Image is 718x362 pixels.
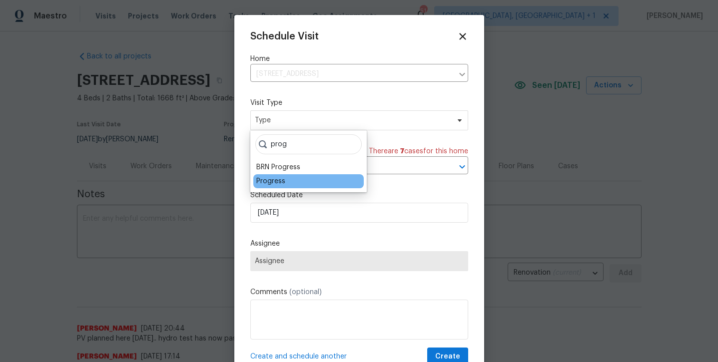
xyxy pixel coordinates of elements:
label: Visit Type [250,98,468,108]
div: BRN Progress [256,162,300,172]
span: 7 [400,148,404,155]
span: Assignee [255,257,464,265]
label: Home [250,54,468,64]
span: Close [457,31,468,42]
label: Assignee [250,239,468,249]
div: Progress [256,176,285,186]
span: Create and schedule another [250,352,347,362]
span: Type [255,115,449,125]
input: Enter in an address [250,66,453,82]
span: Schedule Visit [250,31,319,41]
button: Open [455,160,469,174]
input: M/D/YYYY [250,203,468,223]
label: Scheduled Date [250,190,468,200]
span: (optional) [289,289,322,296]
span: There are case s for this home [369,146,468,156]
label: Comments [250,287,468,297]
